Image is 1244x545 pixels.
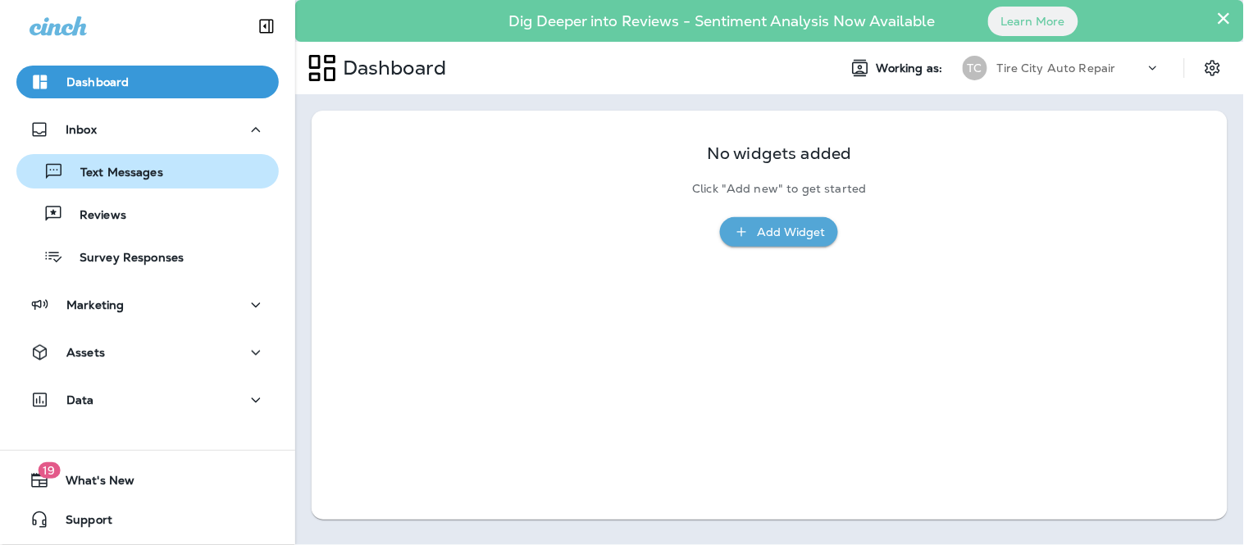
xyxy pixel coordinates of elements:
button: Marketing [16,288,279,321]
button: Collapse Sidebar [244,10,289,43]
button: Dashboard [16,66,279,98]
button: Inbox [16,113,279,146]
span: 19 [38,462,60,479]
p: Dig Deeper into Reviews - Sentiment Analysis Now Available [461,19,983,24]
button: Learn More [988,7,1078,36]
p: Dashboard [66,75,129,89]
p: Assets [66,346,105,359]
span: Support [49,513,112,533]
button: Close [1216,5,1232,31]
span: What's New [49,474,134,493]
button: Data [16,384,279,416]
p: Click "Add new" to get started [692,182,866,196]
p: No widgets added [707,147,851,161]
button: Assets [16,336,279,369]
button: Text Messages [16,154,279,188]
div: TC [963,56,987,80]
button: Reviews [16,197,279,231]
div: Add Widget [757,222,825,243]
p: Tire City Auto Repair [997,61,1116,75]
p: Text Messages [64,166,163,181]
p: Survey Responses [63,251,184,266]
span: Working as: [877,61,946,75]
p: Dashboard [336,56,446,80]
button: Survey Responses [16,239,279,274]
button: Add Widget [720,217,838,248]
p: Reviews [63,208,126,224]
button: Settings [1198,53,1228,83]
p: Marketing [66,298,124,311]
p: Inbox [66,123,97,136]
button: 19What's New [16,464,279,497]
p: Data [66,393,94,406]
button: Support [16,503,279,536]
